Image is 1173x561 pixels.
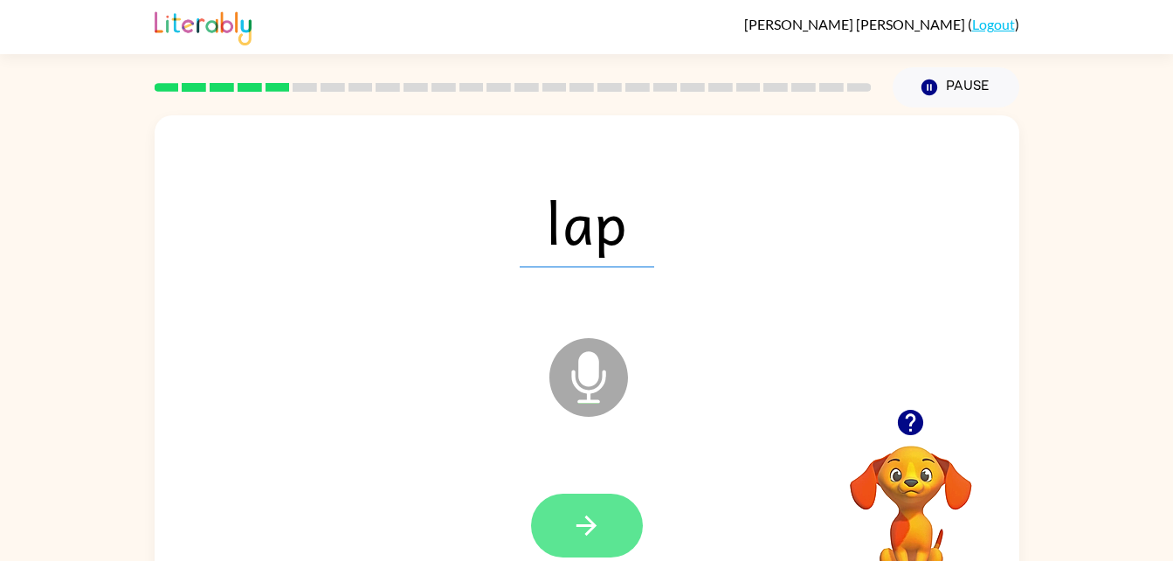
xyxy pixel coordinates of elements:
span: lap [520,177,654,267]
img: Literably [155,7,252,45]
a: Logout [972,16,1015,32]
span: [PERSON_NAME] [PERSON_NAME] [744,16,968,32]
div: ( ) [744,16,1019,32]
button: Pause [893,67,1019,107]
